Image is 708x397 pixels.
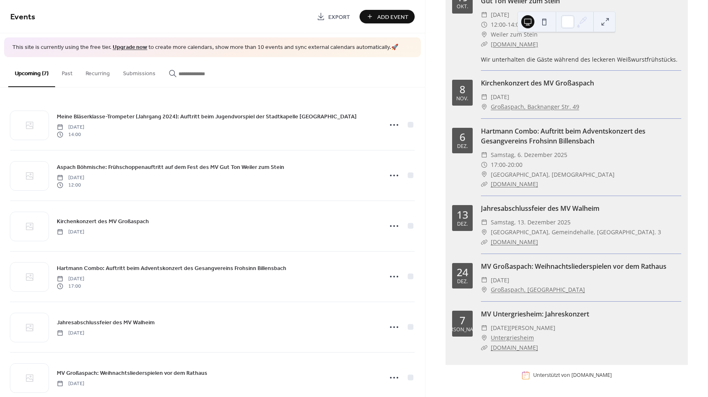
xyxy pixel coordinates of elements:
div: ​ [481,333,487,343]
div: ​ [481,92,487,102]
span: 17:00 [491,160,506,170]
div: Kirchenkonzert des MV Großaspach [481,78,681,88]
div: Dez. [457,279,468,284]
a: MV Großaspach: Weihnachtsliederspielen vor dem Rathaus [57,368,207,378]
a: Upgrade now [113,42,147,53]
span: [DATE] [57,275,84,282]
span: 12:00 [57,182,84,189]
a: Großaspach, Backnanger Str. 49 [491,102,579,112]
a: Aspach Böhmische: Frühschoppenauftritt auf dem Fest des MV Gut Ton Weiler zum Stein [57,162,284,172]
div: ​ [481,170,487,180]
span: 17:00 [57,283,84,290]
span: - [506,160,508,170]
span: [DATE] [57,329,84,337]
a: Kirchenkonzert des MV Großaspach [57,217,149,226]
div: 8 [460,84,465,95]
span: This site is currently using the free tier. to create more calendars, show more than 10 events an... [12,44,398,52]
div: ​ [481,160,487,170]
span: Add Event [377,13,409,21]
div: Wir unterhalten die Gäste während des leckeren Weißwurstfrühstücks. [481,55,681,64]
div: ​ [481,275,487,285]
span: - [506,20,508,30]
button: Past [55,57,79,86]
a: [DOMAIN_NAME] [491,344,538,351]
div: Unterstützt von [533,372,612,379]
button: Upcoming (7) [8,57,55,87]
div: 24 [457,267,468,277]
div: ​ [481,323,487,333]
button: Submissions [116,57,162,86]
span: Events [10,9,35,25]
a: Untergriesheim [491,333,534,343]
span: 14:00 [57,131,84,138]
div: ​ [481,39,487,49]
a: Jahresabschlussfeier des MV Walheim [481,204,599,213]
span: 14:00 [508,20,522,30]
div: Dez. [457,144,468,149]
span: 12:00 [491,20,506,30]
a: [DOMAIN_NAME] [491,238,538,246]
span: [GEOGRAPHIC_DATA], [DEMOGRAPHIC_DATA] [491,170,615,180]
div: ​ [481,10,487,20]
span: [DATE] [491,92,509,102]
a: Export [311,10,356,23]
div: Okt. [457,4,468,9]
a: Hartmann Combo: Auftritt beim Adventskonzert des Gesangvereins Frohsinn Billensbach [481,127,645,145]
div: ​ [481,150,487,160]
div: ​ [481,217,487,227]
a: MV Untergriesheim: Jahreskonzert [481,309,589,319]
div: Nov. [456,96,468,102]
a: Hartmann Combo: Auftritt beim Adventskonzert des Gesangvereins Frohsinn Billensbach [57,263,286,273]
button: Recurring [79,57,116,86]
div: ​ [481,102,487,112]
div: 13 [457,210,468,220]
a: [DOMAIN_NAME] [491,180,538,188]
span: [DATE] [491,275,509,285]
div: ​ [481,20,487,30]
span: [DATE] [491,10,509,20]
a: Jahresabschlussfeier des MV Walheim [57,318,155,327]
div: 6 [460,132,465,142]
div: ​ [481,179,487,189]
div: ​ [481,30,487,39]
span: Samstag, 13. Dezember 2025 [491,217,571,227]
span: [DATE] [57,380,84,387]
div: [PERSON_NAME] [442,327,482,332]
button: Add Event [360,10,415,23]
a: Großaspach, [GEOGRAPHIC_DATA] [491,285,585,295]
span: [DATE][PERSON_NAME] [491,323,555,333]
span: [DATE] [57,123,84,131]
span: Samstag, 6. Dezember 2025 [491,150,567,160]
div: Dez. [457,222,468,227]
span: [GEOGRAPHIC_DATA], Gemeindehalle, [GEOGRAPHIC_DATA]. 3 [491,227,661,237]
div: ​ [481,343,487,353]
a: Meine Bläserklasse-Trompeter (Jahrgang 2024): Auftritt beim Jugendvorspiel der Stadtkapelle [GEOG... [57,112,357,121]
a: [DOMAIN_NAME] [491,40,538,48]
div: MV Großaspach: Weihnachtsliederspielen vor dem Rathaus [481,261,681,271]
a: [DOMAIN_NAME] [571,372,612,379]
div: ​ [481,237,487,247]
span: [DATE] [57,174,84,181]
div: 7 [460,315,465,325]
div: ​ [481,285,487,295]
span: Weiler zum Stein [491,30,538,39]
span: 20:00 [508,160,522,170]
span: [DATE] [57,228,84,235]
span: Export [328,13,350,21]
div: ​ [481,227,487,237]
span: Jahresabschlussfeier des MV Walheim [57,318,155,327]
